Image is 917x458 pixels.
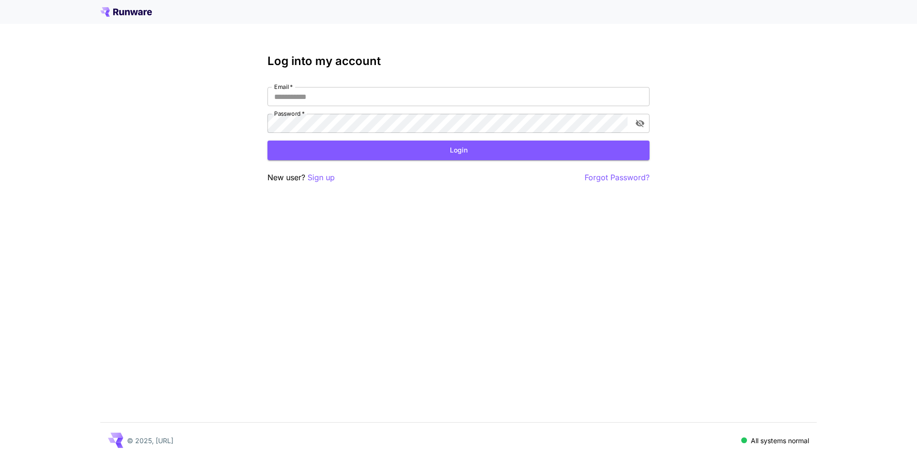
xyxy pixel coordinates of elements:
button: Login [267,141,650,160]
p: New user? [267,172,335,184]
p: All systems normal [751,436,809,446]
label: Password [274,109,305,118]
label: Email [274,83,293,91]
button: Sign up [308,172,335,184]
button: toggle password visibility [631,115,649,132]
button: Forgot Password? [585,172,650,184]
p: © 2025, [URL] [127,436,173,446]
h3: Log into my account [267,55,650,68]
